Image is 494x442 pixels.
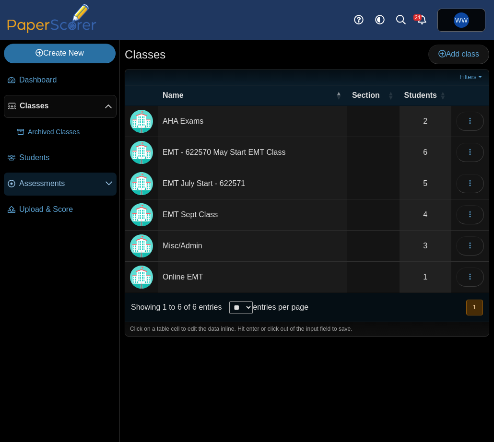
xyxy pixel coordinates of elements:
[4,69,117,92] a: Dashboard
[125,47,165,63] h1: Classes
[400,168,451,199] a: 5
[404,91,437,99] span: Students
[19,75,113,85] span: Dashboard
[4,44,116,63] a: Create New
[130,110,153,133] img: Locally created class
[4,26,100,35] a: PaperScorer
[19,178,105,189] span: Assessments
[4,95,117,118] a: Classes
[437,9,485,32] a: William Whitney
[20,101,105,111] span: Classes
[253,303,308,311] label: entries per page
[412,10,433,31] a: Alerts
[454,12,469,28] span: William Whitney
[400,199,451,230] a: 4
[4,198,117,221] a: Upload & Score
[455,17,468,23] span: William Whitney
[158,168,347,199] td: EMT July Start - 622571
[4,173,117,196] a: Assessments
[4,4,100,33] img: PaperScorer
[125,322,489,336] div: Click on a table cell to edit the data inline. Hit enter or click out of the input field to save.
[400,106,451,137] a: 2
[28,128,113,137] span: Archived Classes
[428,45,489,64] a: Add class
[158,199,347,231] td: EMT Sept Class
[457,72,486,82] a: Filters
[130,141,153,164] img: Locally created class
[130,203,153,226] img: Locally created class
[388,85,394,105] span: Section : Activate to sort
[158,106,347,137] td: AHA Exams
[336,85,341,105] span: Name : Activate to invert sorting
[400,137,451,168] a: 6
[130,234,153,257] img: Locally created class
[158,262,347,293] td: Online EMT
[400,262,451,292] a: 1
[13,121,117,144] a: Archived Classes
[163,91,184,99] span: Name
[158,231,347,262] td: Misc/Admin
[130,172,153,195] img: Locally created class
[438,50,479,58] span: Add class
[4,147,117,170] a: Students
[19,204,113,215] span: Upload & Score
[158,137,347,168] td: EMT - 622570 May Start EMT Class
[465,300,483,315] nav: pagination
[466,300,483,315] button: 1
[125,293,222,322] div: Showing 1 to 6 of 6 entries
[352,91,380,99] span: Section
[440,85,446,105] span: Students : Activate to sort
[19,152,113,163] span: Students
[400,231,451,261] a: 3
[130,266,153,289] img: Locally created class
